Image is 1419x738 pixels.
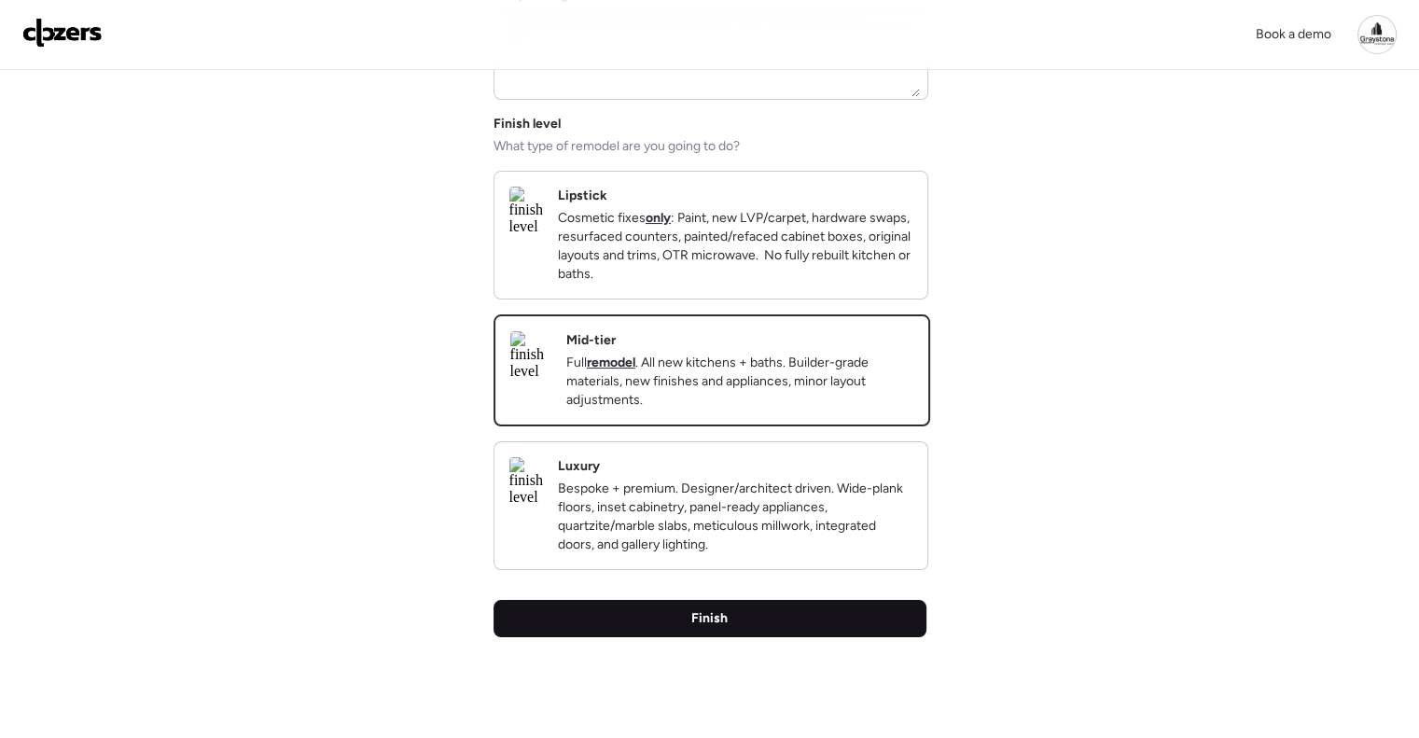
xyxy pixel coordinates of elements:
span: Finish [691,609,728,628]
h2: Luxury [558,457,600,476]
img: Logo [22,18,103,48]
strong: only [646,210,671,226]
p: Bespoke + premium. Designer/architect driven. Wide-plank floors, inset cabinetry, panel-ready app... [558,480,912,554]
h2: Lipstick [558,187,607,205]
img: finish level [509,457,543,506]
span: Book a demo [1256,26,1331,42]
span: What type of remodel are you going to do? [494,137,740,156]
p: Cosmetic fixes : Paint, new LVP/carpet, hardware swaps, resurfaced counters, painted/refaced cabi... [558,209,912,284]
p: Full . All new kitchens + baths. Builder-grade materials, new finishes and appliances, minor layo... [566,354,913,410]
strong: remodel [587,355,635,370]
img: finish level [509,187,543,235]
img: finish level [510,331,551,380]
span: Finish level [494,115,561,133]
h2: Mid-tier [566,331,616,350]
